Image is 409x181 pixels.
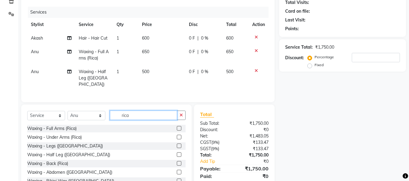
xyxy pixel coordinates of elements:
div: Sub Total: [196,120,234,127]
div: ( ) [196,146,234,152]
div: ₹1,750.00 [315,44,334,50]
div: Services [28,7,273,18]
div: Waxing - Abdomen ([GEOGRAPHIC_DATA]) [27,169,112,176]
span: 1 [117,69,119,74]
span: 600 [226,35,233,41]
div: Waxing - Full Arms (Rica) [27,125,77,132]
span: SGST [200,146,211,151]
div: ₹133.47 [234,139,273,146]
span: 650 [142,49,149,54]
div: Waxing - Legs ([GEOGRAPHIC_DATA]) [27,143,103,149]
div: Service Total: [285,44,313,50]
span: | [197,69,199,75]
div: Card on file: [285,8,310,15]
span: Total [200,111,214,118]
span: Waxing - Full Arms (Rica) [79,49,109,61]
div: ₹0 [234,127,273,133]
span: 0 % [201,69,208,75]
a: Add Tip [196,158,241,165]
th: Stylist [27,18,75,31]
span: 500 [142,69,149,74]
div: Net: [196,133,234,139]
span: Hair - Hair Cut [79,35,107,41]
span: 500 [226,69,233,74]
th: Total [223,18,249,31]
div: ( ) [196,139,234,146]
span: Anu [31,49,39,54]
span: 0 F [189,69,195,75]
label: Fixed [315,62,324,68]
span: 1 [117,49,119,54]
th: Price [138,18,185,31]
div: ₹133.47 [234,146,273,152]
th: Service [75,18,113,31]
div: Discount: [196,127,234,133]
div: ₹1,483.05 [234,133,273,139]
div: ₹0 [241,158,273,165]
div: ₹0 [234,173,273,180]
span: 9% [212,146,218,151]
div: Discount: [285,55,304,61]
span: 600 [142,35,149,41]
span: | [197,35,199,41]
span: 0 % [201,35,208,41]
div: Waxing - Back (Rica) [27,160,68,167]
div: ₹1,750.00 [234,120,273,127]
span: CGST [200,140,211,145]
div: Payable: [196,165,234,172]
span: Anu [31,69,39,74]
div: ₹1,750.00 [234,152,273,158]
span: Waxing - Half Leg ([GEOGRAPHIC_DATA]) [79,69,107,87]
span: | [197,49,199,55]
th: Disc [185,18,223,31]
th: Action [249,18,269,31]
div: Total: [196,152,234,158]
div: ₹1,750.00 [234,165,273,172]
input: Search or Scan [110,111,177,120]
span: Akash [31,35,43,41]
span: 0 % [201,49,208,55]
span: 650 [226,49,233,54]
div: Waxing - Under Arms (Rica) [27,134,82,141]
span: 9% [213,140,218,145]
label: Percentage [315,54,334,60]
span: 0 F [189,49,195,55]
div: Waxing - Half Leg ([GEOGRAPHIC_DATA]) [27,152,110,158]
div: Last Visit: [285,17,305,23]
span: 0 F [189,35,195,41]
th: Qty [113,18,138,31]
div: Points: [285,26,299,32]
span: 1 [117,35,119,41]
div: Paid: [196,173,234,180]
